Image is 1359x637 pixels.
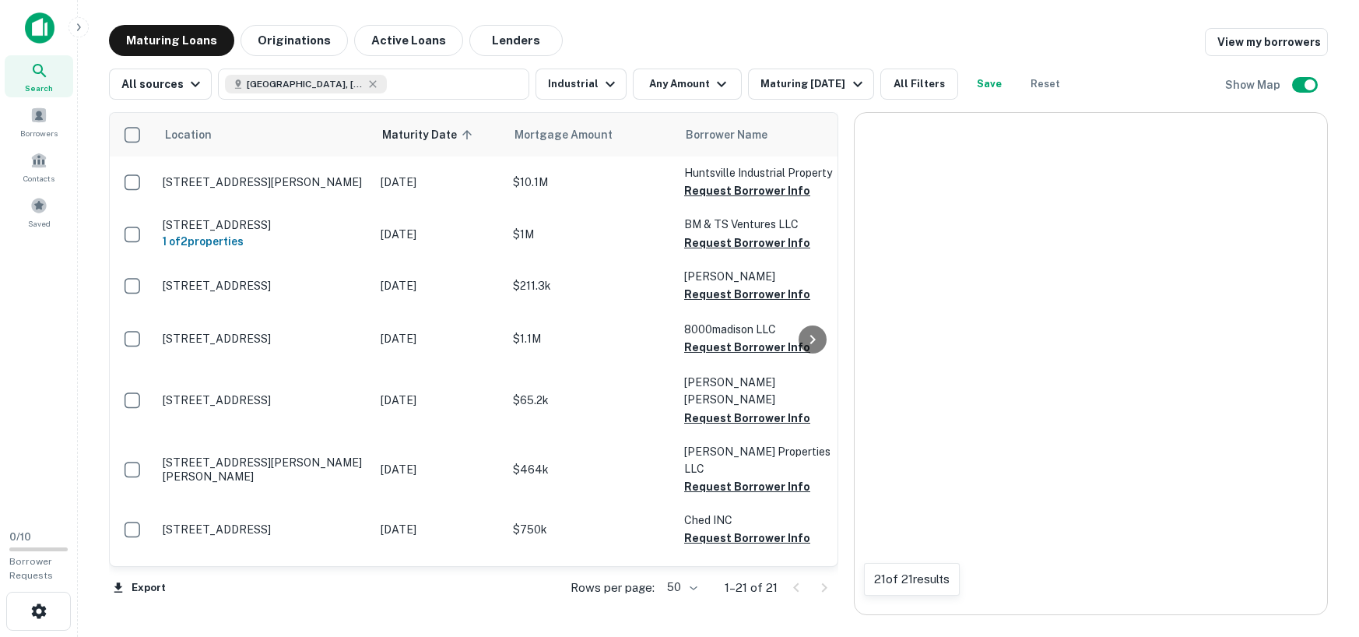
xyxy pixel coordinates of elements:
a: Saved [5,191,73,233]
button: Request Borrower Info [684,477,810,496]
h6: Show Map [1225,76,1283,93]
p: [PERSON_NAME] [PERSON_NAME] [684,374,840,408]
button: Save your search to get updates of matches that match your search criteria. [964,69,1014,100]
button: Request Borrower Info [684,529,810,547]
div: Maturing [DATE] [760,75,866,93]
th: Mortgage Amount [505,113,676,157]
p: $10.1M [513,174,669,191]
th: Location [155,113,373,157]
span: [GEOGRAPHIC_DATA], [GEOGRAPHIC_DATA], [GEOGRAPHIC_DATA] [247,77,363,91]
a: Contacts [5,146,73,188]
p: $211.3k [513,277,669,294]
p: 8000madison LLC [684,321,840,338]
p: [STREET_ADDRESS] [163,218,365,232]
button: Request Borrower Info [684,338,810,357]
p: [STREET_ADDRESS] [163,279,365,293]
p: [STREET_ADDRESS][PERSON_NAME] [163,175,365,189]
span: Mortgage Amount [514,125,633,144]
p: BM & TS Ventures LLC [684,216,840,233]
button: All sources [109,69,212,100]
button: Request Borrower Info [684,285,810,304]
span: Maturity Date [382,125,477,144]
p: [DATE] [381,461,497,478]
p: Huntsville Industrial Property [684,164,840,181]
span: Borrowers [20,127,58,139]
a: View my borrowers [1205,28,1328,56]
p: [PERSON_NAME] Properties LLC [684,443,840,477]
p: [STREET_ADDRESS] [163,332,365,346]
p: Rows per page: [571,579,655,597]
p: $65.2k [513,392,669,409]
button: Reset [1020,69,1070,100]
p: [STREET_ADDRESS] [163,523,365,537]
p: $1M [513,226,669,243]
p: 1–21 of 21 [725,579,778,597]
button: Maturing [DATE] [748,69,873,100]
th: Maturity Date [373,113,505,157]
p: [DATE] [381,330,497,347]
p: [DATE] [381,277,497,294]
p: [STREET_ADDRESS][PERSON_NAME][PERSON_NAME] [163,456,365,484]
a: Search [5,55,73,97]
button: Industrial [536,69,627,100]
h6: 1 of 2 properties [163,233,365,250]
span: Saved [28,217,51,230]
span: Location [164,125,212,144]
span: Borrower Requests [9,556,53,581]
p: Ched INC [684,512,840,529]
a: Borrowers [5,100,73,143]
button: [GEOGRAPHIC_DATA], [GEOGRAPHIC_DATA], [GEOGRAPHIC_DATA] [218,69,529,100]
div: 0 0 [855,113,1327,614]
button: Active Loans [354,25,463,56]
button: Request Borrower Info [684,234,810,252]
button: Any Amount [633,69,742,100]
button: Lenders [469,25,563,56]
span: Search [25,82,53,94]
button: Originations [241,25,348,56]
span: 0 / 10 [9,531,31,543]
button: Maturing Loans [109,25,234,56]
button: Export [109,576,170,600]
p: $750k [513,521,669,538]
div: 50 [661,576,700,599]
span: Contacts [23,172,54,185]
button: Request Borrower Info [684,181,810,200]
div: All sources [121,75,205,93]
iframe: Chat Widget [1281,512,1359,587]
th: Borrower Name [676,113,848,157]
p: $1.1M [513,330,669,347]
span: Borrower Name [686,125,767,144]
button: All Filters [880,69,958,100]
p: [PERSON_NAME] [684,268,840,285]
p: [DATE] [381,392,497,409]
p: [DATE] [381,226,497,243]
p: [DATE] [381,174,497,191]
p: [DATE] [381,521,497,538]
p: [STREET_ADDRESS] [163,393,365,407]
img: capitalize-icon.png [25,12,54,44]
p: $464k [513,461,669,478]
button: Request Borrower Info [684,409,810,428]
p: 21 of 21 results [874,570,950,589]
